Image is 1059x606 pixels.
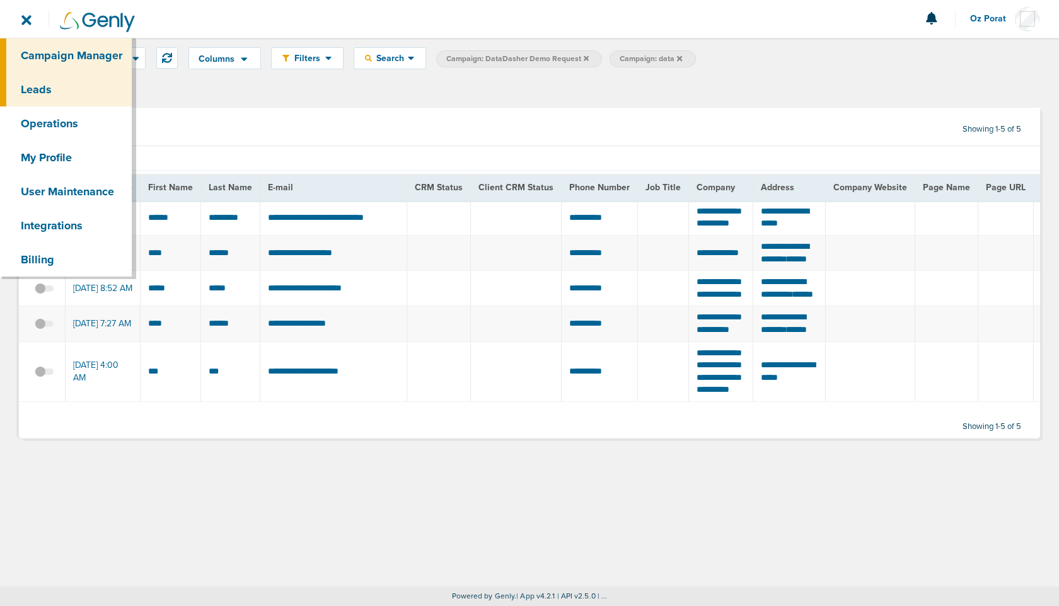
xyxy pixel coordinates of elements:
[970,14,1015,23] span: Oz Porat
[415,182,463,193] span: CRM Status
[372,53,408,64] span: Search
[569,182,630,193] span: Phone Number
[209,182,252,193] span: Last Name
[268,182,293,193] span: E-mail
[915,174,978,200] th: Page Name
[66,306,141,341] td: [DATE] 7:27 AM
[446,54,589,64] span: Campaign: DataDasher Demo Request
[963,421,1021,432] span: Showing 1-5 of 5
[637,174,688,200] th: Job Title
[826,174,915,200] th: Company Website
[470,174,561,200] th: Client CRM Status
[688,174,753,200] th: Company
[60,12,135,32] img: Genly
[199,55,234,64] span: Columns
[148,182,193,193] span: First Name
[986,182,1026,193] span: Page URL
[516,592,555,600] span: | App v4.2.1
[598,592,608,600] span: | ...
[753,174,826,200] th: Address
[963,124,1021,135] span: Showing 1-5 of 5
[66,271,141,306] td: [DATE] 8:52 AM
[620,54,682,64] span: Campaign: data
[289,53,325,64] span: Filters
[66,341,141,401] td: [DATE] 4:00 AM
[557,592,596,600] span: | API v2.5.0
